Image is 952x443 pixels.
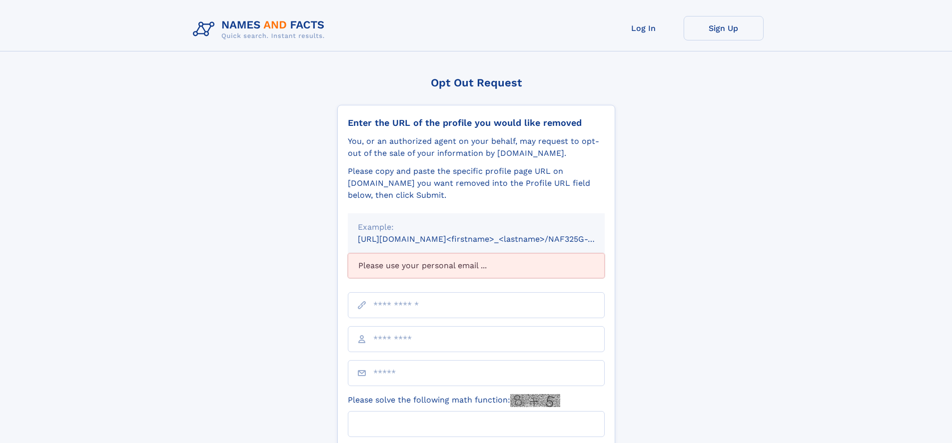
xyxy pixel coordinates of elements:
a: Sign Up [684,16,764,40]
div: Enter the URL of the profile you would like removed [348,117,605,128]
div: Example: [358,221,595,233]
img: Logo Names and Facts [189,16,333,43]
label: Please solve the following math function: [348,394,560,407]
div: Please copy and paste the specific profile page URL on [DOMAIN_NAME] you want removed into the Pr... [348,165,605,201]
small: [URL][DOMAIN_NAME]<firstname>_<lastname>/NAF325G-xxxxxxxx [358,234,624,244]
a: Log In [604,16,684,40]
div: Please use your personal email ... [348,253,605,278]
div: You, or an authorized agent on your behalf, may request to opt-out of the sale of your informatio... [348,135,605,159]
div: Opt Out Request [337,76,615,89]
